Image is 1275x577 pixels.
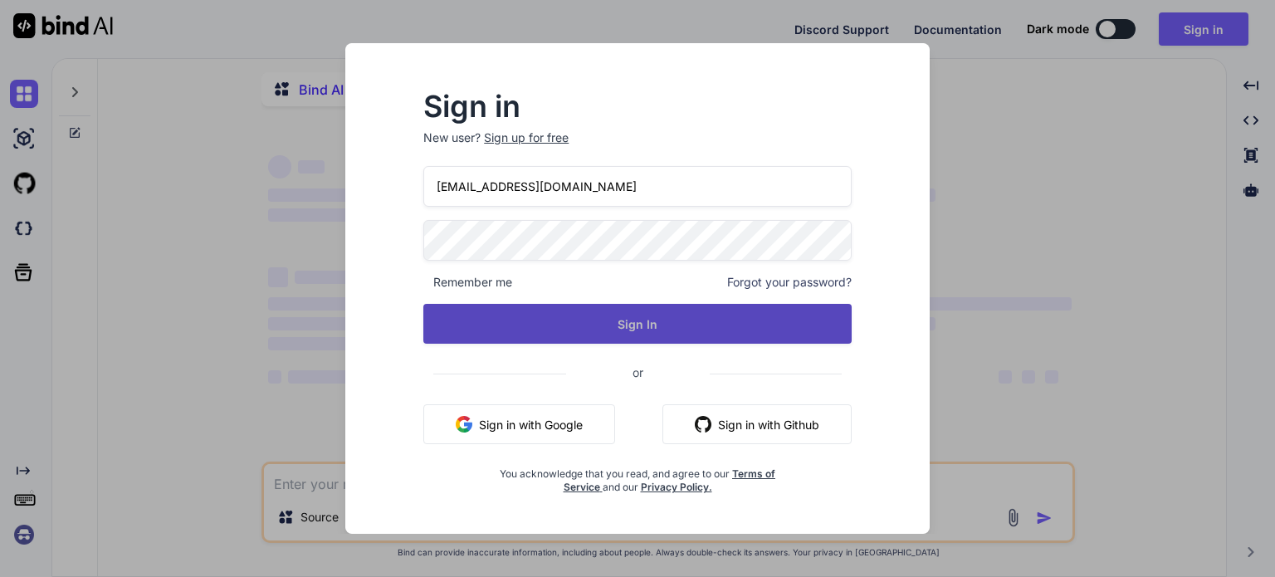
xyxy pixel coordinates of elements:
[662,404,852,444] button: Sign in with Github
[566,352,710,393] span: or
[564,467,776,493] a: Terms of Service
[423,93,852,120] h2: Sign in
[727,274,852,291] span: Forgot your password?
[484,130,569,146] div: Sign up for free
[495,457,780,494] div: You acknowledge that you read, and agree to our and our
[423,304,852,344] button: Sign In
[423,130,852,166] p: New user?
[423,166,852,207] input: Login or Email
[456,416,472,433] img: google
[423,274,512,291] span: Remember me
[641,481,712,493] a: Privacy Policy.
[423,404,615,444] button: Sign in with Google
[695,416,711,433] img: github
